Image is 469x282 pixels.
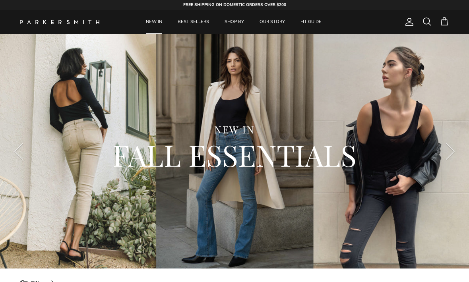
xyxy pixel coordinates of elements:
a: BEST SELLERS [171,10,216,34]
strong: FREE SHIPPING ON DOMESTIC ORDERS OVER $200 [183,2,286,8]
div: NEW IN [44,123,425,136]
a: SHOP BY [217,10,251,34]
a: FIT GUIDE [293,10,329,34]
a: NEW IN [139,10,169,34]
img: Parker Smith [20,20,99,24]
h2: FALL ESSENTIALS [44,136,425,174]
div: Primary [118,10,349,34]
a: Account [401,17,414,27]
a: OUR STORY [252,10,292,34]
